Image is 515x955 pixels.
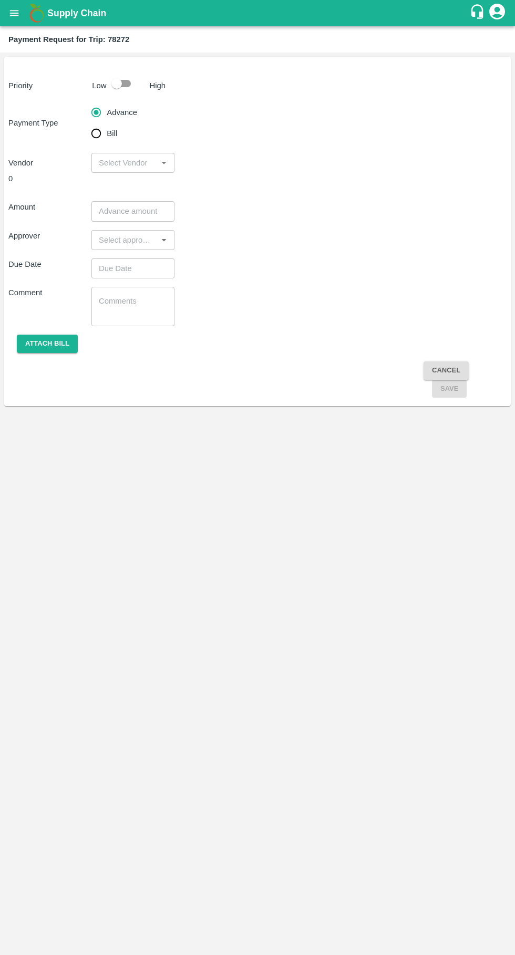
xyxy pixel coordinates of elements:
p: Comment [8,287,91,298]
p: Approver [8,230,91,242]
div: 0 [8,173,341,184]
input: Select approver [95,233,154,247]
b: Payment Request for Trip: 78272 [8,35,129,44]
button: open drawer [2,1,26,25]
a: Supply Chain [47,6,469,20]
p: Amount [8,201,91,213]
span: Advance [107,107,137,118]
input: Choose date [91,258,167,278]
input: Advance amount [91,201,174,221]
b: Supply Chain [47,8,106,18]
p: Payment Type [8,117,91,129]
p: Low [92,80,106,91]
img: logo [26,3,47,24]
input: Select Vendor [95,156,154,170]
button: Open [157,233,171,247]
button: Cancel [424,361,469,380]
p: High [150,80,166,91]
button: Attach bill [17,335,78,353]
p: Due Date [8,258,91,270]
div: customer-support [469,4,488,23]
button: Open [157,156,171,170]
p: Vendor [8,157,91,169]
div: account of current user [488,2,507,24]
p: Priority [8,80,88,91]
span: Bill [107,128,117,139]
